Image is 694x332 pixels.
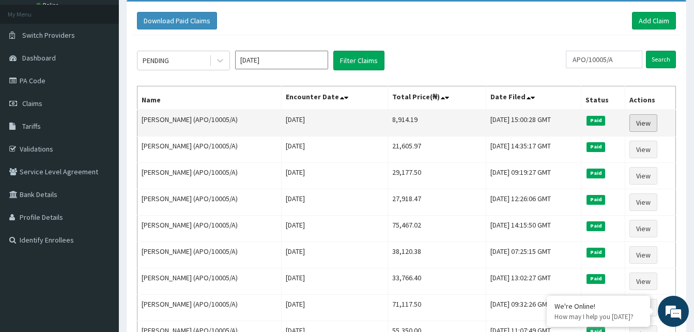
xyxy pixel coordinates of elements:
a: View [629,273,657,290]
td: [DATE] [281,137,388,163]
button: Download Paid Claims [137,12,217,29]
td: [DATE] 09:19:27 GMT [486,163,581,189]
td: [PERSON_NAME] (APO/10005/A) [137,295,282,321]
a: View [629,220,657,237]
td: 21,605.97 [388,137,486,163]
div: Chat with us now [54,58,174,71]
td: 71,117.50 [388,295,486,321]
td: 38,120.38 [388,242,486,268]
textarea: Type your message and hit 'Enter' [5,222,197,258]
img: d_794563401_company_1708531726252_794563401 [19,52,42,78]
td: [DATE] [281,216,388,242]
span: Switch Providers [22,31,75,40]
span: Paid [587,116,605,125]
span: Dashboard [22,53,56,63]
span: Paid [587,248,605,257]
span: Paid [587,142,605,152]
a: Add Claim [632,12,676,29]
td: [DATE] [281,189,388,216]
td: [DATE] 14:15:50 GMT [486,216,581,242]
td: 33,766.40 [388,268,486,295]
a: View [629,246,657,264]
td: [DATE] [281,242,388,268]
th: Date Filed [486,86,581,110]
div: We're Online! [554,301,642,311]
td: [DATE] 15:00:28 GMT [486,110,581,137]
td: [PERSON_NAME] (APO/10005/A) [137,137,282,163]
th: Actions [625,86,676,110]
span: Paid [587,221,605,231]
a: View [629,167,657,185]
a: View [629,141,657,158]
td: 75,467.02 [388,216,486,242]
a: View [629,193,657,211]
td: [DATE] [281,163,388,189]
th: Total Price(₦) [388,86,486,110]
td: [DATE] [281,295,388,321]
span: Paid [587,169,605,178]
span: Claims [22,99,42,108]
span: Tariffs [22,122,41,131]
td: [DATE] 07:25:15 GMT [486,242,581,268]
td: [PERSON_NAME] (APO/10005/A) [137,242,282,268]
td: 8,914.19 [388,110,486,137]
div: PENDING [143,55,169,66]
td: [PERSON_NAME] (APO/10005/A) [137,216,282,242]
input: Search [646,51,676,68]
span: Paid [587,195,605,204]
td: [DATE] [281,268,388,295]
th: Encounter Date [281,86,388,110]
td: [PERSON_NAME] (APO/10005/A) [137,110,282,137]
td: [DATE] 12:26:06 GMT [486,189,581,216]
input: Select Month and Year [235,51,328,69]
a: Online [36,2,61,9]
p: How may I help you today? [554,312,642,321]
td: 29,177.50 [388,163,486,189]
td: [DATE] 14:35:17 GMT [486,137,581,163]
td: [DATE] [281,110,388,137]
span: We're online! [60,100,143,204]
a: View [629,114,657,132]
input: Search by HMO ID [566,51,642,68]
th: Name [137,86,282,110]
td: 27,918.47 [388,189,486,216]
td: [DATE] 13:02:27 GMT [486,268,581,295]
th: Status [581,86,625,110]
td: [DATE] 09:32:26 GMT [486,295,581,321]
td: [PERSON_NAME] (APO/10005/A) [137,189,282,216]
div: Minimize live chat window [169,5,194,30]
td: [PERSON_NAME] (APO/10005/A) [137,163,282,189]
button: Filter Claims [333,51,384,70]
td: [PERSON_NAME] (APO/10005/A) [137,268,282,295]
span: Paid [587,274,605,283]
